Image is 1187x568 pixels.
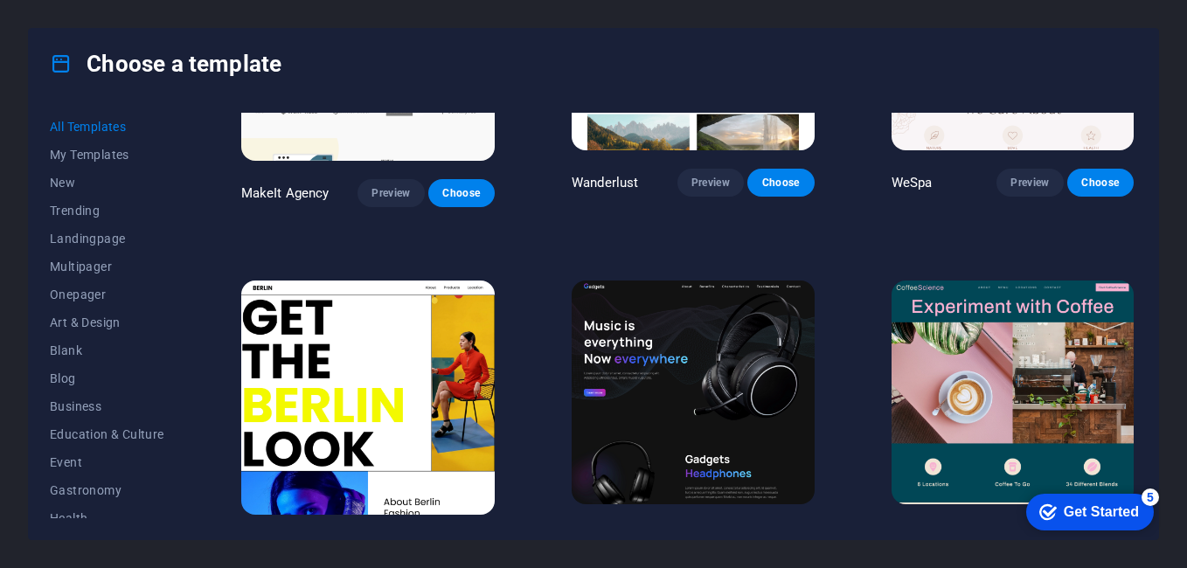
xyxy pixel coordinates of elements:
[50,148,164,162] span: My Templates
[1067,169,1134,197] button: Choose
[1010,176,1049,190] span: Preview
[50,113,164,141] button: All Templates
[129,3,147,21] div: 5
[892,281,1135,504] img: CoffeeScience
[1081,176,1120,190] span: Choose
[50,50,281,78] h4: Choose a template
[50,253,164,281] button: Multipager
[241,281,495,515] img: BERLIN
[50,476,164,504] button: Gastronomy
[50,420,164,448] button: Education & Culture
[50,364,164,392] button: Blog
[761,176,800,190] span: Choose
[50,232,164,246] span: Landingpage
[892,174,933,191] p: WeSpa
[50,343,164,357] span: Blank
[50,315,164,329] span: Art & Design
[50,281,164,308] button: Onepager
[50,197,164,225] button: Trending
[241,184,330,202] p: MakeIt Agency
[50,141,164,169] button: My Templates
[50,169,164,197] button: New
[50,204,164,218] span: Trending
[50,392,164,420] button: Business
[14,9,142,45] div: Get Started 5 items remaining, 0% complete
[996,169,1063,197] button: Preview
[50,448,164,476] button: Event
[371,186,410,200] span: Preview
[50,399,164,413] span: Business
[50,225,164,253] button: Landingpage
[50,483,164,497] span: Gastronomy
[50,176,164,190] span: New
[357,179,424,207] button: Preview
[677,169,744,197] button: Preview
[50,427,164,441] span: Education & Culture
[50,308,164,336] button: Art & Design
[52,19,127,35] div: Get Started
[50,260,164,274] span: Multipager
[747,169,814,197] button: Choose
[442,186,481,200] span: Choose
[50,120,164,134] span: All Templates
[691,176,730,190] span: Preview
[50,336,164,364] button: Blank
[50,504,164,532] button: Health
[50,511,164,525] span: Health
[50,455,164,469] span: Event
[50,287,164,301] span: Onepager
[50,371,164,385] span: Blog
[428,179,495,207] button: Choose
[572,174,638,191] p: Wanderlust
[572,281,814,504] img: Gadgets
